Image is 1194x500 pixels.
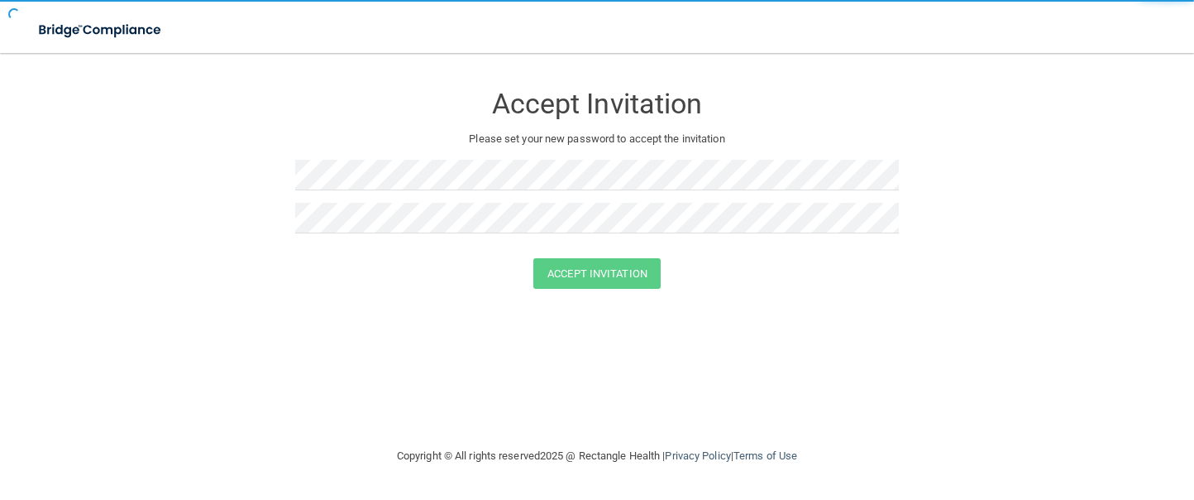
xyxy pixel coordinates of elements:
p: Please set your new password to accept the invitation [308,129,886,149]
a: Privacy Policy [665,450,730,462]
div: Copyright © All rights reserved 2025 @ Rectangle Health | | [295,430,899,483]
button: Accept Invitation [533,258,661,289]
img: bridge_compliance_login_screen.278c3ca4.svg [25,13,177,47]
a: Terms of Use [733,450,797,462]
h3: Accept Invitation [295,89,899,119]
